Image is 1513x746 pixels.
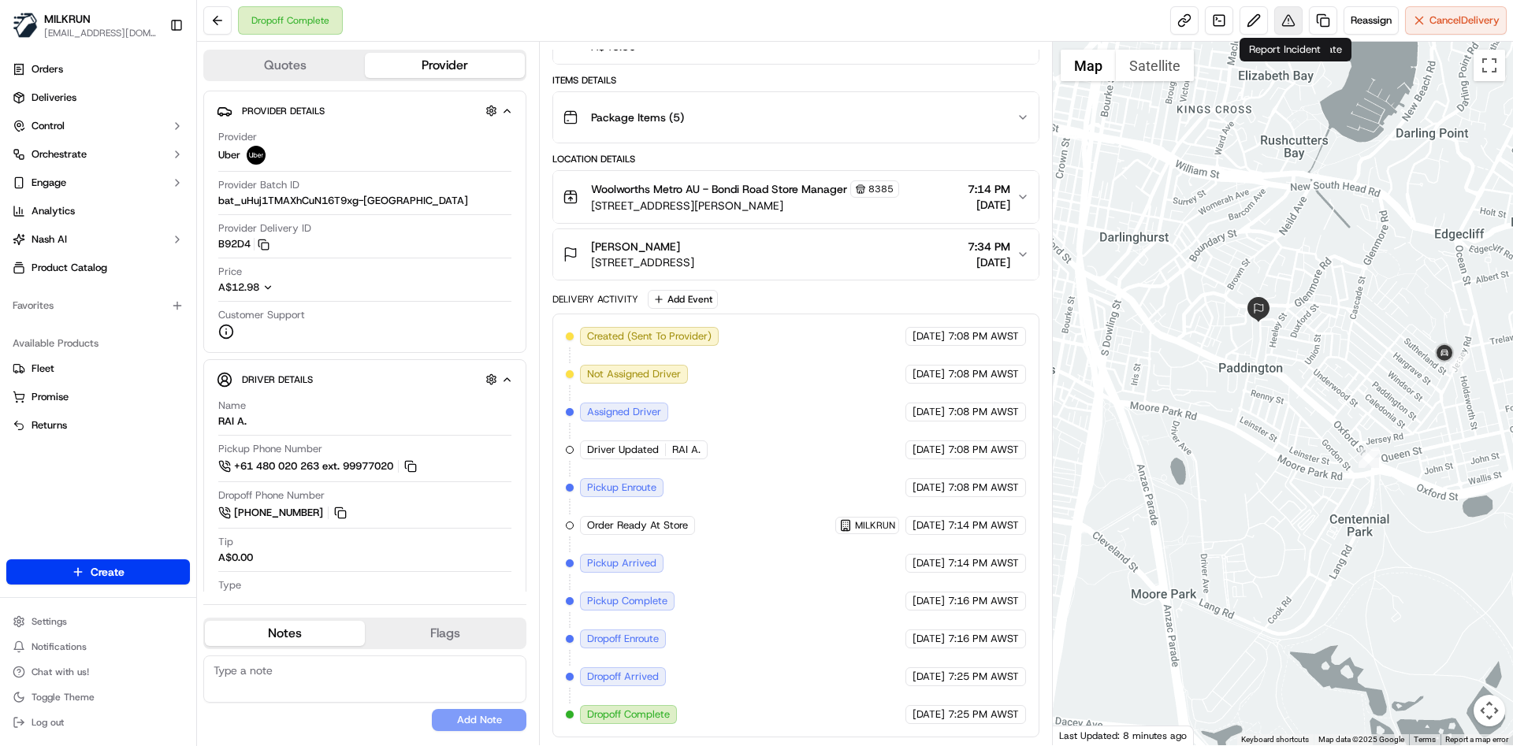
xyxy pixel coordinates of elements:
[1240,38,1330,61] div: Report Incident
[855,519,895,532] span: MILKRUN
[218,308,305,322] span: Customer Support
[32,666,89,678] span: Chat with us!
[218,442,322,456] span: Pickup Phone Number
[218,280,357,295] button: A$12.98
[242,373,313,386] span: Driver Details
[948,481,1019,495] span: 7:08 PM AWST
[1474,50,1505,81] button: Toggle fullscreen view
[32,390,69,404] span: Promise
[591,254,694,270] span: [STREET_ADDRESS]
[6,636,190,658] button: Notifications
[948,518,1019,533] span: 7:14 PM AWST
[1057,725,1109,745] img: Google
[365,53,525,78] button: Provider
[1053,726,1194,745] div: Last Updated: 8 minutes ago
[6,170,190,195] button: Engage
[587,367,681,381] span: Not Assigned Driver
[247,146,266,165] img: uber-new-logo.jpeg
[13,418,184,432] a: Returns
[32,691,95,703] span: Toggle Theme
[6,199,190,224] a: Analytics
[218,265,242,279] span: Price
[32,91,76,105] span: Deliveries
[217,366,513,392] button: Driver Details
[1241,734,1309,745] button: Keyboard shortcuts
[948,329,1019,343] span: 7:08 PM AWST
[1061,50,1116,81] button: Show street map
[948,556,1019,570] span: 7:14 PM AWST
[1405,6,1507,35] button: CancelDelivery
[218,504,349,521] a: [PHONE_NUMBER]
[948,405,1019,419] span: 7:08 PM AWST
[968,254,1010,270] span: [DATE]
[587,405,661,419] span: Assigned Driver
[587,556,656,570] span: Pickup Arrived
[1351,13,1392,28] span: Reassign
[968,239,1010,254] span: 7:34 PM
[913,329,945,343] span: [DATE]
[587,594,667,608] span: Pickup Complete
[6,85,190,110] a: Deliveries
[913,443,945,457] span: [DATE]
[868,183,894,195] span: 8385
[968,197,1010,213] span: [DATE]
[32,362,54,376] span: Fleet
[234,506,323,520] span: [PHONE_NUMBER]
[552,153,1039,165] div: Location Details
[913,632,945,646] span: [DATE]
[553,171,1038,223] button: Woolworths Metro AU - Bondi Road Store Manager8385[STREET_ADDRESS][PERSON_NAME]7:14 PM[DATE]
[44,27,157,39] button: [EMAIL_ADDRESS][DOMAIN_NAME]
[948,367,1019,381] span: 7:08 PM AWST
[44,11,91,27] button: MILKRUN
[1359,447,1379,468] div: 1
[6,611,190,633] button: Settings
[6,142,190,167] button: Orchestrate
[552,293,638,306] div: Delivery Activity
[948,632,1019,646] span: 7:16 PM AWST
[1449,351,1470,372] div: 8
[968,181,1010,197] span: 7:14 PM
[948,594,1019,608] span: 7:16 PM AWST
[591,239,680,254] span: [PERSON_NAME]
[218,221,311,236] span: Provider Delivery ID
[6,255,190,280] a: Product Catalog
[32,204,75,218] span: Analytics
[32,119,65,133] span: Control
[6,113,190,139] button: Control
[6,356,190,381] button: Fleet
[591,198,899,213] span: [STREET_ADDRESS][PERSON_NAME]
[648,290,718,309] button: Add Event
[1318,735,1404,744] span: Map data ©2025 Google
[13,13,38,38] img: MILKRUN
[205,53,365,78] button: Quotes
[32,716,64,729] span: Log out
[218,148,240,162] span: Uber
[591,109,684,125] span: Package Items ( 5 )
[32,261,107,275] span: Product Catalog
[1474,695,1505,726] button: Map camera controls
[218,488,325,503] span: Dropoff Phone Number
[553,92,1038,143] button: Package Items (5)
[913,670,945,684] span: [DATE]
[218,237,270,251] button: B92D4
[218,551,253,565] div: A$0.00
[948,707,1019,722] span: 7:25 PM AWST
[32,640,87,653] span: Notifications
[234,459,393,473] span: +61 480 020 263 ext. 99977020
[672,443,701,457] span: RAI A.
[587,443,659,457] span: Driver Updated
[218,399,246,413] span: Name
[1057,725,1109,745] a: Open this area in Google Maps (opens a new window)
[6,57,190,82] a: Orders
[913,367,945,381] span: [DATE]
[1429,13,1500,28] span: Cancel Delivery
[6,661,190,683] button: Chat with us!
[553,229,1038,280] button: [PERSON_NAME][STREET_ADDRESS]7:34 PM[DATE]
[218,414,247,429] div: RAI A.
[913,707,945,722] span: [DATE]
[1116,50,1194,81] button: Show satellite imagery
[6,6,163,44] button: MILKRUNMILKRUN[EMAIL_ADDRESS][DOMAIN_NAME]
[552,74,1039,87] div: Items Details
[218,194,468,208] span: bat_uHuj1TMAXhCuN16T9xg-[GEOGRAPHIC_DATA]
